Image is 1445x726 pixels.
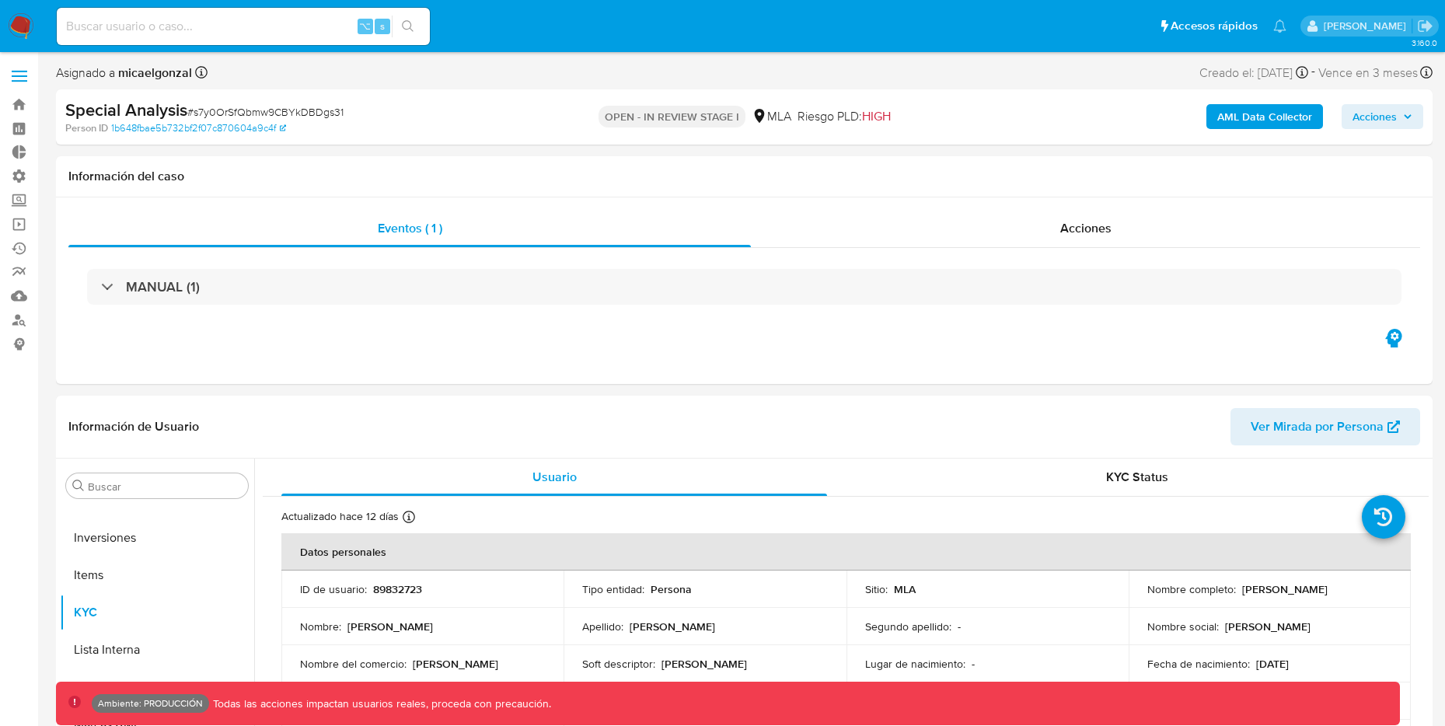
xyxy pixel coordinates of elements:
[582,620,623,634] p: Apellido :
[599,106,745,127] p: OPEN - IN REVIEW STAGE I
[300,657,407,671] p: Nombre del comercio :
[392,16,424,37] button: search-icon
[865,657,965,671] p: Lugar de nacimiento :
[57,16,430,37] input: Buscar usuario o caso...
[88,480,242,494] input: Buscar
[380,19,385,33] span: s
[56,65,192,82] span: Asignado a
[958,620,961,634] p: -
[65,97,187,122] b: Special Analysis
[68,419,199,435] h1: Información de Usuario
[111,121,286,135] a: 1b648fbae5b732bf2f07c870604a9c4f
[582,657,655,671] p: Soft descriptor :
[1147,582,1236,596] p: Nombre completo :
[413,657,498,671] p: [PERSON_NAME]
[68,169,1420,184] h1: Información del caso
[1311,62,1315,83] span: -
[651,582,692,596] p: Persona
[98,700,203,707] p: Ambiente: PRODUCCIÓN
[60,594,254,631] button: KYC
[630,620,715,634] p: [PERSON_NAME]
[65,121,108,135] b: Person ID
[862,107,891,125] span: HIGH
[347,620,433,634] p: [PERSON_NAME]
[1206,104,1323,129] button: AML Data Collector
[865,582,888,596] p: Sitio :
[126,278,200,295] h3: MANUAL (1)
[378,219,442,237] span: Eventos ( 1 )
[894,582,916,596] p: MLA
[1318,65,1418,82] span: Vence en 3 meses
[300,620,341,634] p: Nombre :
[1147,620,1219,634] p: Nombre social :
[532,468,577,486] span: Usuario
[661,657,747,671] p: [PERSON_NAME]
[1242,582,1328,596] p: [PERSON_NAME]
[87,269,1401,305] div: MANUAL (1)
[209,696,551,711] p: Todas las acciones impactan usuarios reales, proceda con precaución.
[72,480,85,492] button: Buscar
[1324,19,1412,33] p: luis.birchenz@mercadolibre.com
[1230,408,1420,445] button: Ver Mirada por Persona
[300,582,367,596] p: ID de usuario :
[1147,657,1250,671] p: Fecha de nacimiento :
[60,668,254,706] button: Listas Externas
[1256,657,1289,671] p: [DATE]
[752,108,791,125] div: MLA
[281,509,399,524] p: Actualizado hace 12 días
[1217,104,1312,129] b: AML Data Collector
[1251,408,1384,445] span: Ver Mirada por Persona
[1106,468,1168,486] span: KYC Status
[60,519,254,557] button: Inversiones
[60,557,254,594] button: Items
[1171,18,1258,34] span: Accesos rápidos
[115,64,192,82] b: micaelgonzal
[1342,104,1423,129] button: Acciones
[359,19,371,33] span: ⌥
[281,533,1411,571] th: Datos personales
[373,582,422,596] p: 89832723
[1353,104,1397,129] span: Acciones
[1225,620,1311,634] p: [PERSON_NAME]
[60,631,254,668] button: Lista Interna
[187,104,344,120] span: # s7y0OrSfQbmw9CBYkDBDgs31
[1199,62,1308,83] div: Creado el: [DATE]
[1273,19,1286,33] a: Notificaciones
[865,620,951,634] p: Segundo apellido :
[582,582,644,596] p: Tipo entidad :
[1060,219,1112,237] span: Acciones
[1417,18,1433,34] a: Salir
[972,657,975,671] p: -
[798,108,891,125] span: Riesgo PLD:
